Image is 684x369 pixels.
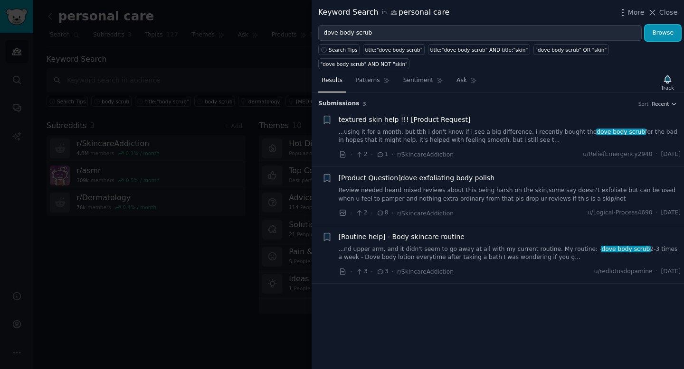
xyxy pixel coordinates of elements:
span: Sentiment [403,76,433,85]
div: title:"dove body scrub" AND title:"skin" [430,46,528,53]
span: · [392,267,394,277]
a: ...nd upper arm, and it didn't seem to go away at all with my current routine. My routine: -dove ... [339,245,681,262]
span: · [656,150,658,159]
span: [DATE] [661,268,681,276]
span: 3 [376,268,388,276]
span: · [371,149,373,159]
span: 1 [376,150,388,159]
span: · [350,149,352,159]
a: Results [318,73,346,92]
span: Close [659,8,677,18]
button: Recent [652,101,677,107]
span: · [392,149,394,159]
span: u/Logical-Process4690 [588,209,653,217]
a: Sentiment [400,73,446,92]
span: u/redlotusdopamine [594,268,653,276]
button: More [618,8,645,18]
div: title:"dove body scrub" [365,46,423,53]
a: Patterns [352,73,393,92]
span: Patterns [356,76,380,85]
a: textured skin help !!! [Product Request] [339,115,471,125]
span: · [656,209,658,217]
span: Search Tips [329,46,358,53]
a: Review needed heard mixed reviews about this being harsh on the skin,some say doesn't exfoliate b... [339,186,681,203]
div: "dove body scrub" AND NOT "skin" [321,61,408,67]
span: 3 [355,268,367,276]
div: Sort [638,101,649,107]
input: Try a keyword related to your business [318,25,642,41]
span: Ask [456,76,467,85]
span: 2 [355,150,367,159]
span: · [350,208,352,218]
span: 8 [376,209,388,217]
button: Browse [645,25,681,41]
span: r/SkincareAddiction [397,210,454,217]
span: dove body scrub [596,129,646,135]
a: "dove body scrub" OR "skin" [533,44,609,55]
button: Search Tips [318,44,360,55]
a: "dove body scrub" AND NOT "skin" [318,58,409,69]
span: · [656,268,658,276]
div: "dove body scrub" OR "skin" [535,46,607,53]
span: 3 [363,101,366,107]
span: dove body scrub [601,246,651,252]
span: Recent [652,101,669,107]
span: · [392,208,394,218]
span: · [350,267,352,277]
a: title:"dove body scrub" AND title:"skin" [428,44,530,55]
a: ...using it for a month, but tbh i don't know if i see a big difference. i recently bought thedov... [339,128,681,145]
span: r/SkincareAddiction [397,268,454,275]
span: u/ReliefEmergency2940 [583,150,652,159]
span: · [371,208,373,218]
span: in [381,9,387,17]
a: [Product Question]dove exfoliating body polish [339,173,495,183]
span: 2 [355,209,367,217]
a: [Routine help] - Body skincare routine [339,232,465,242]
a: title:"dove body scrub" [363,44,425,55]
div: Keyword Search personal care [318,7,449,18]
span: More [628,8,645,18]
button: Close [647,8,677,18]
span: r/SkincareAddiction [397,151,454,158]
span: · [371,267,373,277]
span: Results [322,76,342,85]
span: [DATE] [661,150,681,159]
a: Ask [453,73,480,92]
span: [DATE] [661,209,681,217]
span: Submission s [318,100,360,108]
button: Track [658,73,677,92]
div: Track [661,84,674,91]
